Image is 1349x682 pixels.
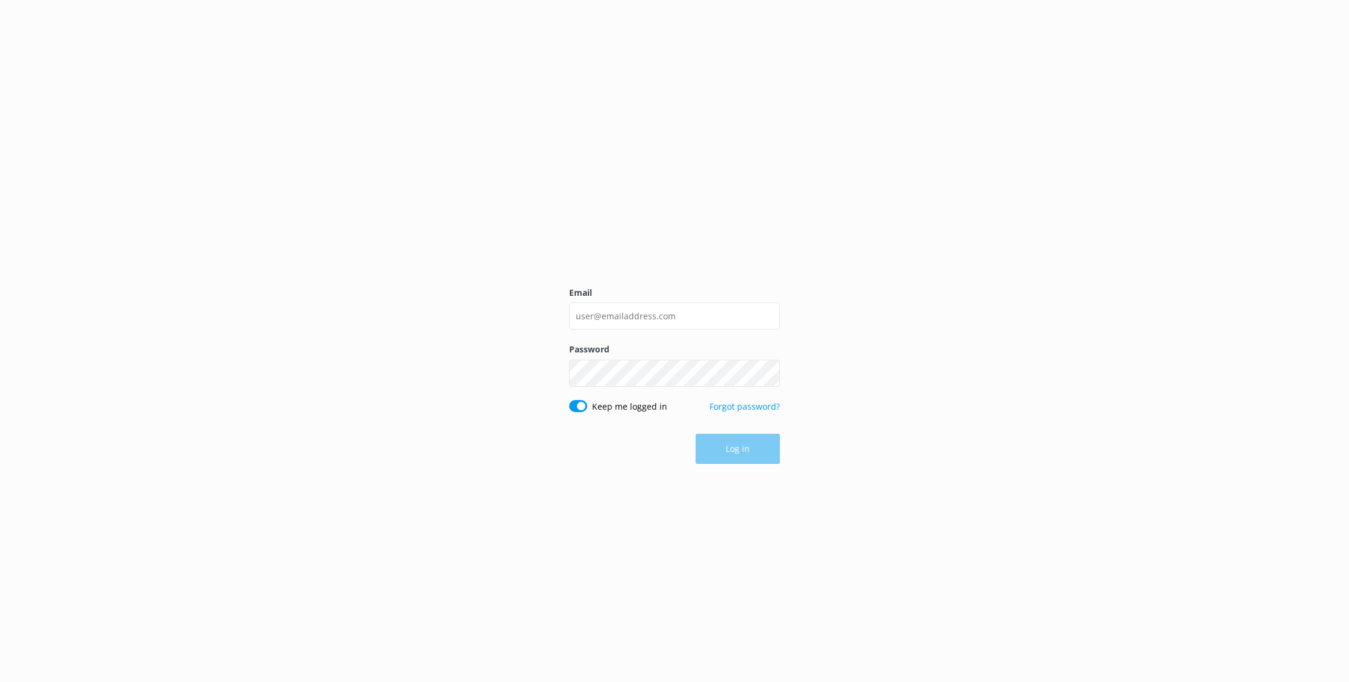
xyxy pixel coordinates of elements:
[756,361,780,385] button: Show password
[592,400,667,413] label: Keep me logged in
[569,302,780,330] input: user@emailaddress.com
[709,401,780,412] a: Forgot password?
[569,343,780,356] label: Password
[569,286,780,299] label: Email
